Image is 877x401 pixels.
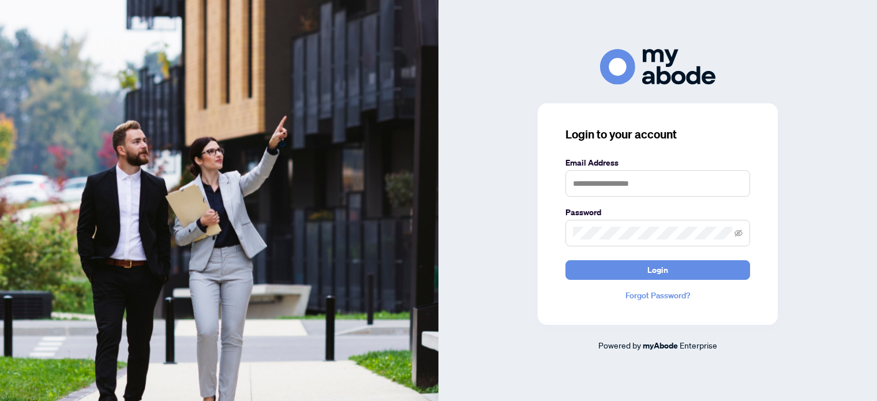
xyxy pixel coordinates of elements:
[600,49,715,84] img: ma-logo
[565,260,750,280] button: Login
[647,261,668,279] span: Login
[565,126,750,143] h3: Login to your account
[565,289,750,302] a: Forgot Password?
[680,340,717,350] span: Enterprise
[565,206,750,219] label: Password
[643,339,678,352] a: myAbode
[598,340,641,350] span: Powered by
[565,156,750,169] label: Email Address
[734,229,743,237] span: eye-invisible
